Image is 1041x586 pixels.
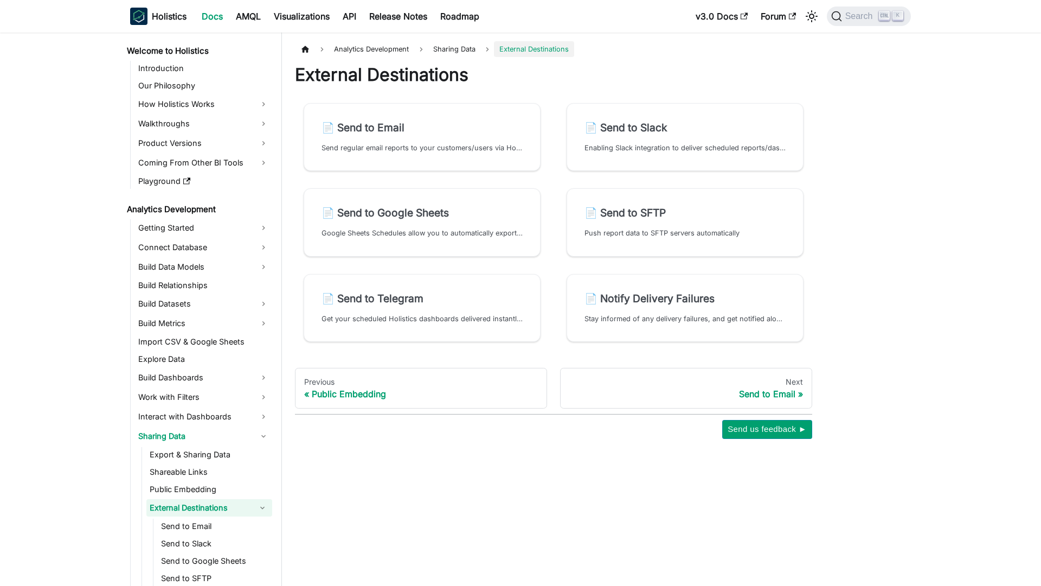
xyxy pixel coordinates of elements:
a: Import CSV & Google Sheets [135,334,272,349]
button: Send us feedback ► [722,420,812,438]
a: 📄️ Send to EmailSend regular email reports to your customers/users via Holistics BI [304,103,541,171]
a: Sharing Data [135,428,272,445]
p: Push report data to SFTP servers automatically [584,228,786,238]
button: Switch between dark and light mode (currently light mode) [803,8,820,25]
div: Next [569,377,803,387]
a: Playground [135,174,272,189]
a: Our Philosophy [135,78,272,93]
span: External Destinations [494,41,574,57]
a: Build Dashboards [135,369,272,386]
p: Enabling Slack integration to deliver scheduled reports/dashboards to your Slack team. This helps... [584,143,786,153]
a: 📄️ Send to SFTPPush report data to SFTP servers automatically [567,188,804,256]
a: Release Notes [363,8,434,25]
div: Previous [304,377,538,387]
a: Welcome to Holistics [124,43,272,59]
a: NextSend to Email [560,368,812,409]
a: 📄️ Send to TelegramGet your scheduled Holistics dashboards delivered instantly in Telegram for re... [304,274,541,342]
a: Build Relationships [135,278,272,293]
h2: Send to Telegram [322,292,523,305]
h2: Notify Delivery Failures [584,292,786,305]
h2: Send to Slack [584,121,786,134]
a: Send to Google Sheets [158,553,272,569]
p: Get your scheduled Holistics dashboards delivered instantly in Telegram for real-time alerts, mob... [322,314,523,324]
a: Export & Sharing Data [146,447,272,462]
div: Send to Email [569,388,803,399]
nav: Docs sidebar [119,33,282,586]
div: Public Embedding [304,388,538,399]
h2: Send to Email [322,121,523,134]
a: PreviousPublic Embedding [295,368,547,409]
span: Send us feedback ► [728,422,807,436]
a: Forum [754,8,802,25]
a: Build Datasets [135,295,272,313]
a: API [336,8,363,25]
a: Connect Database [135,239,272,256]
h2: Send to Google Sheets [322,206,523,219]
a: Build Data Models [135,258,272,276]
a: Shareable Links [146,464,272,480]
a: Explore Data [135,352,272,367]
h2: Send to SFTP [584,206,786,219]
a: HolisticsHolistics [130,8,187,25]
p: Google Sheets Schedules allow you to automatically export data from a report/chart widget to a Go... [322,228,523,238]
a: Product Versions [135,135,272,152]
b: Holistics [152,10,187,23]
a: Interact with Dashboards [135,408,272,425]
p: Stay informed of any delivery failures, and get notified along with your team. [584,314,786,324]
a: Coming From Other BI Tools [135,154,272,171]
a: Introduction [135,61,272,76]
button: Search (Ctrl+K) [827,7,911,26]
nav: Docs pages [295,368,812,409]
a: Work with Filters [135,388,272,406]
span: Search [842,11,879,21]
a: Roadmap [434,8,486,25]
a: 📄️ Send to Google SheetsGoogle Sheets Schedules allow you to automatically export data from a rep... [304,188,541,256]
a: Getting Started [135,219,272,237]
a: 📄️ Notify Delivery FailuresStay informed of any delivery failures, and get notified along with yo... [567,274,804,342]
p: Send regular email reports to your customers/users via Holistics BI [322,143,523,153]
nav: Breadcrumbs [295,41,812,57]
h1: External Destinations [295,64,812,86]
a: 📄️ Send to SlackEnabling Slack integration to deliver scheduled reports/dashboards to your Slack ... [567,103,804,171]
a: Docs [195,8,229,25]
span: Analytics Development [329,41,414,57]
a: Public Embedding [146,482,272,497]
a: Build Metrics [135,315,272,332]
a: AMQL [229,8,267,25]
a: External Destinations [146,499,253,517]
button: Collapse sidebar category 'External Destinations' [253,499,272,517]
a: Home page [295,41,316,57]
a: Analytics Development [124,202,272,217]
kbd: K [892,11,903,21]
span: Sharing Data [428,41,481,57]
a: Walkthroughs [135,115,272,132]
a: Visualizations [267,8,336,25]
a: v3.0 Docs [689,8,754,25]
img: Holistics [130,8,147,25]
a: Send to Slack [158,536,272,551]
a: Send to SFTP [158,571,272,586]
a: How Holistics Works [135,95,272,113]
a: Send to Email [158,519,272,534]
